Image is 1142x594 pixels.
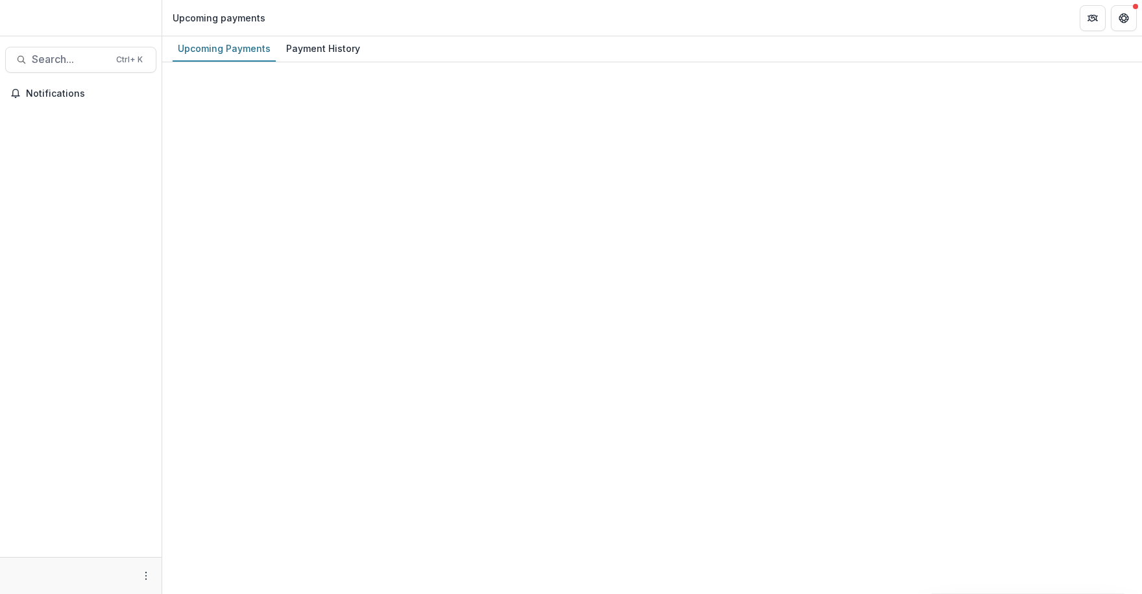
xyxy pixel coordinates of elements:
span: Notifications [26,88,151,99]
div: Upcoming payments [173,11,265,25]
span: Search... [32,53,108,66]
nav: breadcrumb [167,8,271,27]
div: Payment History [281,39,365,58]
a: Payment History [281,36,365,62]
button: Notifications [5,83,156,104]
button: Get Help [1111,5,1137,31]
div: Upcoming Payments [173,39,276,58]
a: Upcoming Payments [173,36,276,62]
button: More [138,568,154,584]
button: Partners [1080,5,1106,31]
div: Ctrl + K [114,53,145,67]
button: Search... [5,47,156,73]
